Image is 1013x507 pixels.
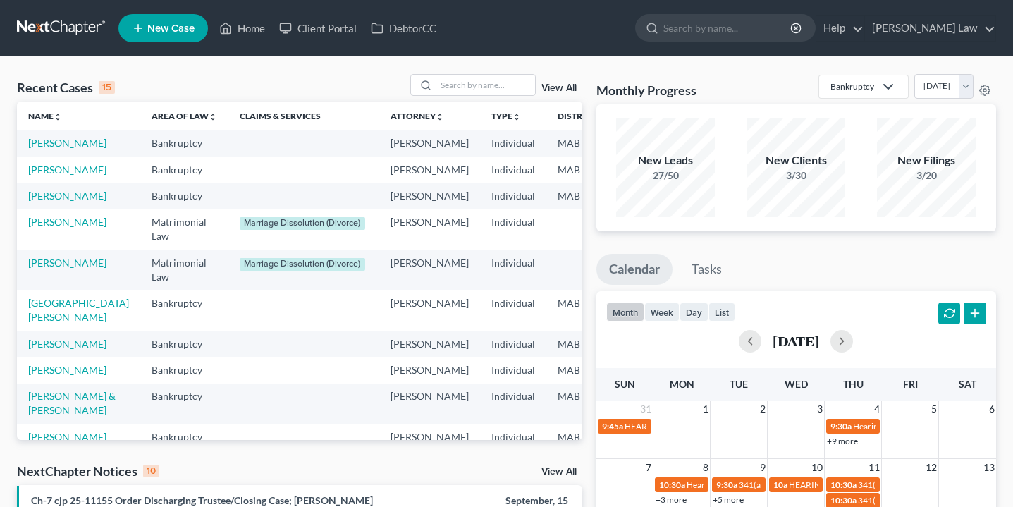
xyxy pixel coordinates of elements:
a: [PERSON_NAME] [28,216,106,228]
td: [PERSON_NAME] [379,183,480,209]
div: NextChapter Notices [17,463,159,479]
span: 9:30a [830,421,852,432]
span: 12 [924,459,938,476]
div: 3/20 [877,169,976,183]
button: day [680,303,708,322]
a: Calendar [596,254,673,285]
td: Matrimonial Law [140,250,228,290]
h2: [DATE] [773,334,819,348]
span: 13 [982,459,996,476]
span: HEARING for [PERSON_NAME] [789,479,907,490]
span: 341(a) meeting for [PERSON_NAME] [739,479,875,490]
span: 4 [873,401,881,417]
a: Districtunfold_more [558,111,604,121]
span: 10:30a [830,495,857,506]
span: Fri [903,378,918,390]
a: [GEOGRAPHIC_DATA][PERSON_NAME] [28,297,129,323]
a: View All [541,83,577,93]
div: Marriage Dissolution (Divorce) [240,258,365,271]
span: HEARING IS CONTINUED for [PERSON_NAME] [625,421,803,432]
a: DebtorCC [364,16,443,41]
td: Individual [480,130,546,156]
i: unfold_more [54,113,62,121]
td: MAB [546,357,615,383]
span: Sat [959,378,976,390]
span: Hearing for [PERSON_NAME] [853,421,963,432]
span: 31 [639,401,653,417]
i: unfold_more [436,113,444,121]
a: Help [816,16,864,41]
h3: Monthly Progress [596,82,696,99]
a: [PERSON_NAME] [28,164,106,176]
input: Search by name... [663,15,792,41]
span: 5 [930,401,938,417]
td: MAB [546,130,615,156]
a: Area of Lawunfold_more [152,111,217,121]
span: 7 [644,459,653,476]
td: Individual [480,250,546,290]
td: [PERSON_NAME] [379,357,480,383]
td: [PERSON_NAME] [379,290,480,330]
span: 6 [988,401,996,417]
div: Recent Cases [17,79,115,96]
a: Client Portal [272,16,364,41]
span: 1 [701,401,710,417]
a: [PERSON_NAME] [28,338,106,350]
div: New Filings [877,152,976,169]
span: Sun [615,378,635,390]
td: MAB [546,384,615,424]
td: [PERSON_NAME] [379,250,480,290]
span: 10:30a [830,479,857,490]
td: [PERSON_NAME] [379,209,480,250]
td: Matrimonial Law [140,209,228,250]
span: Tue [730,378,748,390]
td: [PERSON_NAME] [379,384,480,424]
a: +9 more [827,436,858,446]
a: [PERSON_NAME] [28,364,106,376]
td: Individual [480,183,546,209]
button: week [644,303,680,322]
td: Individual [480,157,546,183]
span: 9:30a [716,479,737,490]
i: unfold_more [512,113,521,121]
td: MAB [546,290,615,330]
a: Tasks [679,254,735,285]
td: MAB [546,331,615,357]
td: Bankruptcy [140,130,228,156]
td: Individual [480,424,546,450]
span: 341(a) meeting for [PERSON_NAME] [858,495,994,506]
a: Home [212,16,272,41]
a: [PERSON_NAME] [28,190,106,202]
a: [PERSON_NAME] [28,137,106,149]
span: 341(a) meeting for [PERSON_NAME] [858,479,994,490]
td: MAB [546,183,615,209]
td: [PERSON_NAME] [379,130,480,156]
td: Bankruptcy [140,157,228,183]
span: 11 [867,459,881,476]
div: 15 [99,81,115,94]
td: Individual [480,331,546,357]
td: [PERSON_NAME] [379,157,480,183]
td: Individual [480,357,546,383]
th: Claims & Services [228,102,379,130]
a: Nameunfold_more [28,111,62,121]
div: 10 [143,465,159,477]
td: [PERSON_NAME] [379,424,480,450]
div: 3/30 [747,169,845,183]
button: list [708,303,735,322]
td: Bankruptcy [140,424,228,450]
input: Search by name... [436,75,535,95]
span: 10 [810,459,824,476]
i: unfold_more [209,113,217,121]
td: Individual [480,290,546,330]
span: Hearing for [PERSON_NAME] [687,479,797,490]
span: 10:30a [659,479,685,490]
a: +3 more [656,494,687,505]
div: New Clients [747,152,845,169]
td: Bankruptcy [140,331,228,357]
div: Bankruptcy [830,80,874,92]
td: [PERSON_NAME] [379,331,480,357]
span: Thu [843,378,864,390]
a: +5 more [713,494,744,505]
td: Individual [480,384,546,424]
